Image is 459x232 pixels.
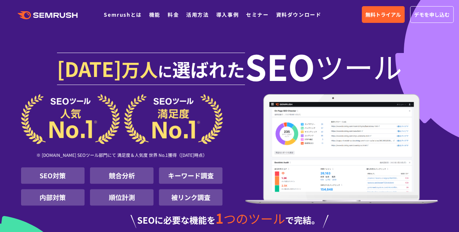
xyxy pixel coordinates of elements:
[362,6,405,23] a: 無料トライアル
[159,189,222,205] li: 被リンク調査
[315,52,402,81] span: ツール
[216,11,239,18] a: 導入事例
[414,11,450,19] span: デモを申し込む
[168,11,179,18] a: 料金
[245,52,315,81] span: SEO
[21,189,85,205] li: 内部対策
[90,167,153,184] li: 競合分析
[104,11,142,18] a: Semrushとは
[285,213,320,226] span: で完結。
[216,208,224,228] span: 1
[276,11,321,18] a: 資料ダウンロード
[410,6,454,23] a: デモを申し込む
[21,144,223,167] div: ※ [DOMAIN_NAME] SEOツール部門にて 満足度＆人気度 世界 No.1獲得（[DATE]時点）
[224,209,285,227] span: つのツール
[186,11,209,18] a: 活用方法
[365,11,401,19] span: 無料トライアル
[90,189,153,205] li: 順位計測
[21,167,85,184] li: SEO対策
[149,11,160,18] a: 機能
[122,56,158,82] span: 万人
[159,167,222,184] li: キーワード調査
[57,54,122,83] span: [DATE]
[172,56,245,82] span: 選ばれた
[158,60,172,81] span: に
[21,211,438,228] div: SEOに必要な機能を
[246,11,269,18] a: セミナー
